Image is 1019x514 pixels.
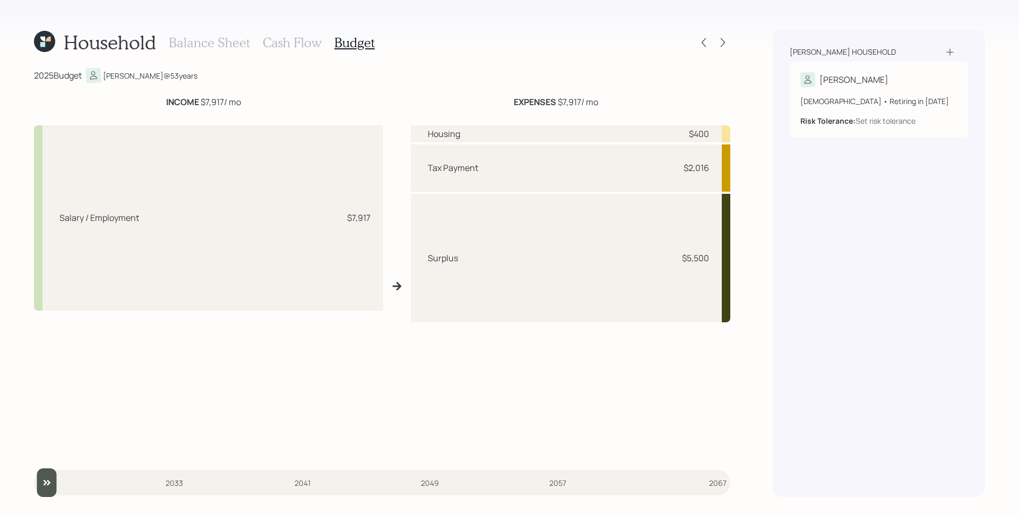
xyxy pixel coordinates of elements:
div: $2,016 [684,161,709,174]
h3: Balance Sheet [169,35,250,50]
h3: Cash Flow [263,35,322,50]
div: 2025 Budget [34,69,82,82]
b: Risk Tolerance: [800,116,856,126]
div: $7,917 [347,211,370,224]
div: $7,917 / mo [514,96,598,108]
div: $7,917 / mo [166,96,241,108]
h3: Budget [334,35,375,50]
div: Salary / Employment [59,211,139,224]
div: [PERSON_NAME] household [790,47,896,57]
div: [PERSON_NAME] @ 53 years [103,70,197,81]
div: [DEMOGRAPHIC_DATA] • Retiring in [DATE] [800,96,957,107]
div: $400 [689,127,709,140]
div: Surplus [428,252,458,264]
h1: Household [64,31,156,54]
b: INCOME [166,96,199,108]
div: Tax Payment [428,161,478,174]
b: EXPENSES [514,96,556,108]
div: $5,500 [682,252,709,264]
div: Housing [428,127,460,140]
div: Set risk tolerance [856,115,916,126]
div: [PERSON_NAME] [819,73,888,86]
